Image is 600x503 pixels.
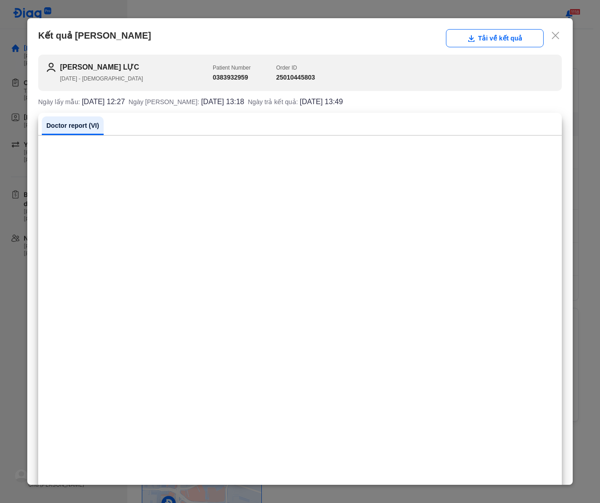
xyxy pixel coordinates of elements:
a: Doctor report (VI) [42,116,104,135]
span: [DATE] 13:18 [201,98,244,106]
h2: [PERSON_NAME] LỰC [60,62,213,73]
h3: 25010445803 [276,73,315,82]
button: Tải về kết quả [446,29,544,47]
span: [DATE] 12:27 [82,98,125,106]
span: Patient Number [213,65,250,71]
div: Ngày lấy mẫu: [38,98,125,106]
div: Kết quả [PERSON_NAME] [38,29,562,47]
span: Order ID [276,65,297,71]
div: Ngày [PERSON_NAME]: [129,98,244,106]
span: [DATE] 13:49 [300,98,343,106]
span: [DATE] - [DEMOGRAPHIC_DATA] [60,75,143,82]
div: Ngày trả kết quả: [248,98,343,106]
h3: 0383932959 [213,73,250,82]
